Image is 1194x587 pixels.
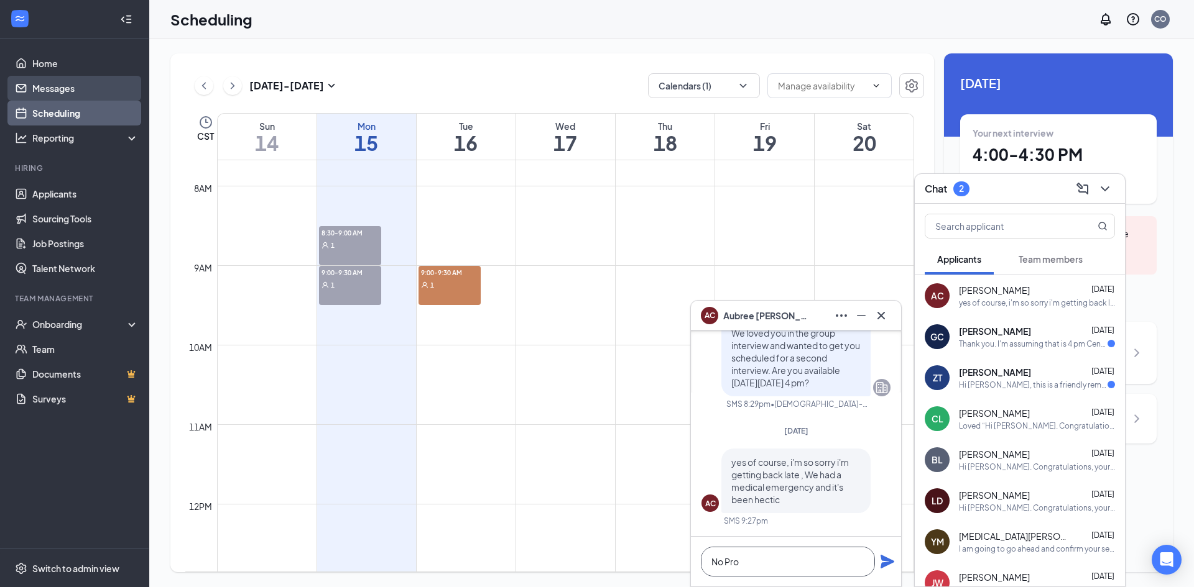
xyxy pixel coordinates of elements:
div: BL [932,453,943,466]
span: [DATE] [1091,407,1114,417]
div: AC [705,498,716,509]
svg: Settings [15,562,27,575]
span: [DATE] [1091,489,1114,499]
svg: Cross [874,308,889,323]
span: [PERSON_NAME] [959,571,1030,583]
a: Team [32,337,139,362]
span: [DATE] [1091,325,1114,335]
div: 2 [959,183,964,194]
div: Switch to admin view [32,562,119,575]
svg: User [322,281,329,289]
div: 10am [187,340,215,354]
svg: Plane [880,554,895,569]
span: [DATE] [1091,366,1114,376]
button: Settings [899,73,924,98]
button: ChevronDown [1095,179,1115,199]
svg: WorkstreamLogo [14,12,26,25]
div: 8am [192,181,215,195]
svg: ChevronDown [737,80,749,92]
div: Loved “Hi [PERSON_NAME]. Congratulations, your meeting with [DEMOGRAPHIC_DATA]-fil-A for Front of... [959,421,1115,431]
div: Sat [815,120,914,132]
div: Open Intercom Messenger [1152,545,1182,575]
a: Home [32,51,139,76]
svg: ChevronRight [1129,345,1144,360]
div: Team Management [15,293,136,304]
a: September 16, 2025 [417,114,516,160]
div: AC [931,289,944,302]
span: Aubree [PERSON_NAME] [723,309,810,322]
a: Scheduling [32,101,139,125]
div: YM [931,535,944,548]
svg: Collapse [120,13,132,25]
svg: ComposeMessage [1075,181,1090,196]
div: Your next interview [973,127,1144,139]
span: [DATE] [1091,530,1114,540]
span: [PERSON_NAME] [959,284,1030,296]
div: Wed [516,120,615,132]
a: Talent Network [32,256,139,281]
div: 12pm [187,499,215,513]
input: Manage availability [778,79,866,93]
span: Good Afternoon Aubree, We loved you in the group interview and wanted to get you scheduled for a ... [731,303,860,388]
div: Onboarding [32,318,128,330]
svg: ChevronLeft [198,78,210,93]
div: Fri [715,120,814,132]
h3: [DATE] - [DATE] [249,79,324,93]
h1: 19 [715,132,814,153]
div: LD [932,494,943,507]
div: SMS 8:29pm [726,399,771,409]
span: [MEDICAL_DATA][PERSON_NAME] [959,530,1071,542]
a: DocumentsCrown [32,362,139,386]
div: Hi [PERSON_NAME], this is a friendly reminder. Your interview with [DEMOGRAPHIC_DATA]-fil-A for B... [959,380,1108,390]
span: yes of course, i'm so sorry i'm getting back late , We had a medical emergency and it's been hectic [731,457,849,505]
svg: Settings [904,78,919,93]
svg: Notifications [1098,12,1113,27]
div: Hiring [15,163,136,173]
span: 9:00-9:30 AM [319,266,381,278]
span: [DATE] [784,426,808,435]
button: Cross [871,306,891,325]
button: Minimize [851,306,871,325]
svg: Ellipses [834,308,849,323]
div: 11am [187,420,215,434]
div: Sun [218,120,317,132]
svg: QuestionInfo [1126,12,1141,27]
h1: 15 [317,132,416,153]
a: Messages [32,76,139,101]
span: Applicants [937,253,981,265]
a: September 14, 2025 [218,114,317,160]
svg: UserCheck [15,318,27,330]
svg: ChevronRight [1129,411,1144,426]
h1: 20 [815,132,914,153]
span: 8:30-9:00 AM [319,226,381,239]
a: September 17, 2025 [516,114,615,160]
a: September 20, 2025 [815,114,914,160]
input: Search applicant [925,214,1073,238]
div: Thank you. I'm assuming that is 4 pm Central Standard Time? [959,339,1108,349]
a: September 18, 2025 [616,114,715,160]
svg: Clock [198,115,213,130]
span: 1 [430,281,434,289]
a: Job Postings [32,231,139,256]
svg: MagnifyingGlass [1098,221,1108,231]
div: GC [930,330,944,343]
span: [DATE] [1091,284,1114,294]
span: [DATE] [960,73,1157,93]
button: ChevronRight [223,76,242,95]
h1: 16 [417,132,516,153]
h3: Chat [925,182,947,196]
span: [PERSON_NAME] [959,407,1030,419]
svg: SmallChevronDown [324,78,339,93]
div: Thu [616,120,715,132]
svg: Company [874,380,889,395]
svg: User [421,281,428,289]
span: Team members [1019,253,1083,265]
button: ComposeMessage [1073,179,1093,199]
a: Applicants [32,181,139,206]
div: CL [932,412,943,425]
h1: 4:00 - 4:30 PM [973,144,1144,165]
button: ChevronLeft [195,76,213,95]
a: SurveysCrown [32,386,139,411]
